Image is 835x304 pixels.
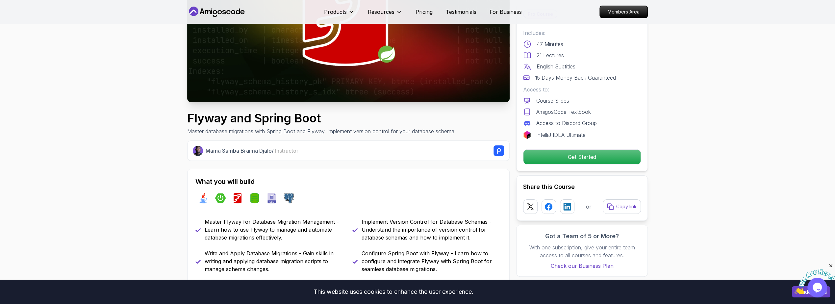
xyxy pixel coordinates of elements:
button: Accept cookies [792,286,830,297]
p: Mama Samba Braima Djalo / [206,147,298,155]
p: IntelliJ IDEA Ultimate [536,131,586,139]
p: Products [324,8,347,16]
a: For Business [490,8,522,16]
div: This website uses cookies to enhance the user experience. [5,285,782,299]
button: Resources [368,8,402,21]
p: Master Flyway for Database Migration Management - Learn how to use Flyway to manage and automate ... [205,218,344,241]
p: 15 Days Money Back Guaranteed [535,74,616,82]
button: Products [324,8,355,21]
img: java logo [198,193,209,203]
img: jetbrains logo [523,131,531,139]
p: or [586,203,592,211]
a: Pricing [416,8,433,16]
h2: What you will build [195,177,501,186]
p: Master database migrations with Spring Boot and Flyway. Implement version control for your databa... [187,127,456,135]
p: Resources [368,8,394,16]
p: AmigosCode Textbook [536,108,591,116]
p: Includes: [523,29,641,37]
img: sql logo [266,193,277,203]
p: Access to: [523,86,641,93]
button: Get Started [523,149,641,165]
img: postgres logo [284,193,294,203]
a: Check our Business Plan [523,262,641,270]
img: spring-data-jpa logo [249,193,260,203]
img: flyway logo [232,193,243,203]
p: Configure Spring Boot with Flyway - Learn how to configure and integrate Flyway with Spring Boot ... [362,249,501,273]
p: Implement Version Control for Database Schemas - Understand the importance of version control for... [362,218,501,241]
p: Course Slides [536,97,569,105]
p: Copy link [616,203,637,210]
p: Members Area [600,6,647,18]
img: spring-boot logo [215,193,226,203]
p: Write and Apply Database Migrations - Gain skills in writing and applying database migration scri... [205,249,344,273]
a: Members Area [599,6,648,18]
h1: Flyway and Spring Boot [187,112,456,125]
p: Access to Discord Group [536,119,597,127]
h2: Share this Course [523,182,641,191]
p: With one subscription, give your entire team access to all courses and features. [523,243,641,259]
button: Copy link [603,199,641,214]
a: Testimonials [446,8,476,16]
p: 47 Minutes [537,40,563,48]
span: Instructor [275,147,298,154]
h3: Got a Team of 5 or More? [523,232,641,241]
iframe: chat widget [794,263,835,294]
p: Get Started [523,150,641,164]
p: English Subtitles [537,63,575,70]
img: Nelson Djalo [193,146,203,156]
p: 21 Lectures [537,51,564,59]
